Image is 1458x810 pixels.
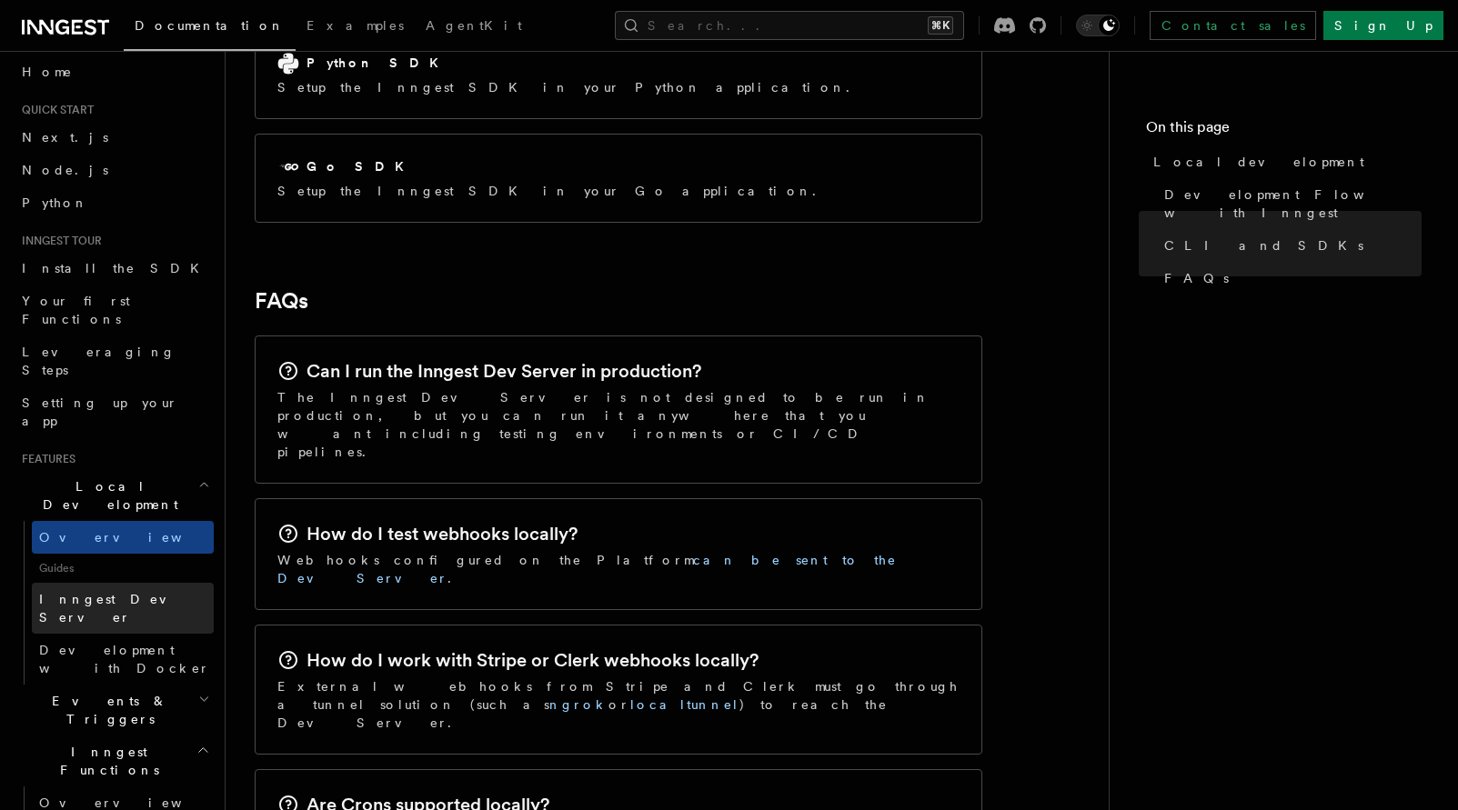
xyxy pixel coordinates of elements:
a: FAQs [1157,262,1422,295]
p: External webhooks from Stripe and Clerk must go through a tunnel solution (such as or ) to reach ... [277,677,960,732]
kbd: ⌘K [928,16,953,35]
a: Examples [296,5,415,49]
div: Local Development [15,521,214,685]
span: Home [22,63,73,81]
span: Inngest tour [15,234,102,248]
span: Events & Triggers [15,692,198,728]
a: localtunnel [630,697,739,712]
a: Inngest Dev Server [32,583,214,634]
p: The Inngest Dev Server is not designed to be run in production, but you can run it anywhere that ... [277,388,960,461]
button: Events & Triggers [15,685,214,735]
h2: Python SDK [307,54,449,72]
span: Overview [39,795,226,810]
a: Documentation [124,5,296,51]
a: Local development [1146,145,1422,178]
a: Install the SDK [15,252,214,285]
span: Features [15,452,75,466]
h2: How do I work with Stripe or Clerk webhooks locally? [307,647,759,673]
span: Development with Docker [39,643,210,675]
h2: How do I test webhooks locally? [307,521,578,546]
a: Python [15,186,214,219]
span: Overview [39,530,226,545]
a: ngrok [549,697,608,712]
a: Python SDKSetup the Inngest SDK in your Python application. [255,30,982,119]
a: Your first Functions [15,285,214,335]
span: Local Development [15,477,198,514]
p: Setup the Inngest SDK in your Go application. [277,182,827,200]
span: AgentKit [426,18,522,33]
button: Inngest Functions [15,735,214,786]
span: Development Flow with Inngest [1164,185,1422,222]
h2: Can I run the Inngest Dev Server in production? [307,358,701,384]
a: CLI and SDKs [1157,229,1422,262]
a: Leveraging Steps [15,335,214,386]
a: Node.js [15,154,214,186]
span: Local development [1153,153,1364,171]
span: Inngest Functions [15,743,196,779]
span: FAQs [1164,269,1229,287]
a: AgentKit [415,5,533,49]
span: Examples [307,18,404,33]
a: Home [15,55,214,88]
span: Documentation [135,18,285,33]
span: Your first Functions [22,294,130,326]
span: Setting up your app [22,395,178,428]
span: Quick start [15,103,94,117]
a: Sign Up [1323,11,1443,40]
h4: On this page [1146,116,1422,145]
button: Local Development [15,470,214,521]
span: CLI and SDKs [1164,236,1363,255]
span: Node.js [22,163,108,177]
p: Webhooks configured on the Platform . [277,551,960,587]
span: Inngest Dev Server [39,592,195,625]
a: Development Flow with Inngest [1157,178,1422,229]
a: Go SDKSetup the Inngest SDK in your Go application. [255,134,982,223]
span: Next.js [22,130,108,145]
p: Setup the Inngest SDK in your Python application. [277,78,860,96]
a: Next.js [15,121,214,154]
a: Overview [32,521,214,554]
a: FAQs [255,288,308,314]
a: Development with Docker [32,634,214,685]
button: Toggle dark mode [1076,15,1120,36]
a: Contact sales [1150,11,1316,40]
h2: Go SDK [307,157,415,175]
span: Leveraging Steps [22,345,176,377]
button: Search...⌘K [615,11,964,40]
a: Setting up your app [15,386,214,437]
span: Python [22,195,88,210]
a: can be sent to the Dev Server [277,553,897,585]
span: Guides [32,554,214,583]
span: Install the SDK [22,261,210,275]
